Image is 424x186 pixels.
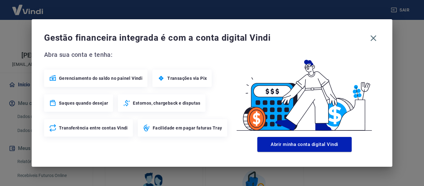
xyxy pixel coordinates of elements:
span: Abra sua conta e tenha: [44,50,229,60]
img: Good Billing [229,50,380,134]
span: Saques quando desejar [59,100,108,106]
span: Gestão financeira integrada é com a conta digital Vindi [44,32,367,44]
span: Estornos, chargeback e disputas [133,100,200,106]
button: Abrir minha conta digital Vindi [257,137,352,152]
span: Transações via Pix [167,75,207,81]
span: Gerenciamento do saldo no painel Vindi [59,75,142,81]
span: Transferência entre contas Vindi [59,125,128,131]
span: Facilidade em pagar faturas Tray [153,125,222,131]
